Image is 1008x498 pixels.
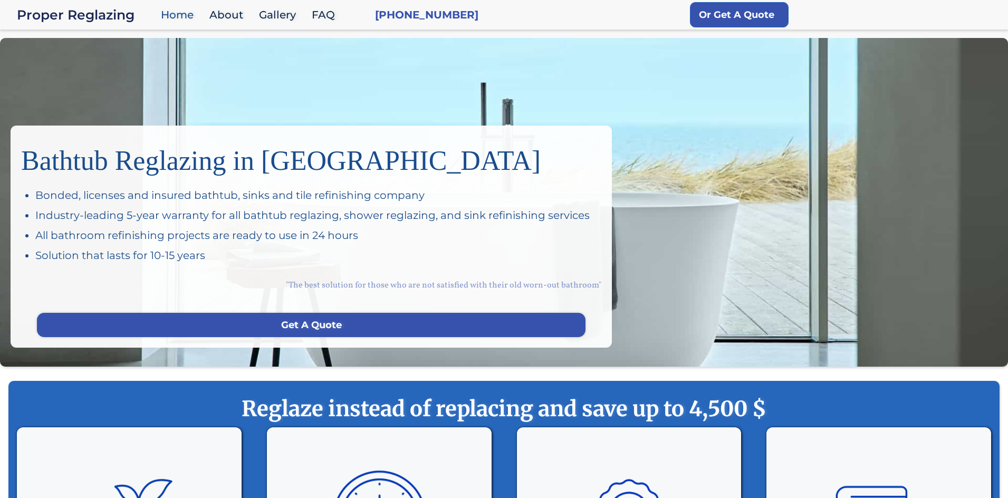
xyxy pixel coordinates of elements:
[37,313,585,337] a: Get A Quote
[35,188,601,203] div: Bonded, licenses and insured bathtub, sinks and tile refinishing company
[35,228,601,243] div: All bathroom refinishing projects are ready to use in 24 hours
[156,4,204,26] a: Home
[35,248,601,263] div: Solution that lasts for 10-15 years
[375,7,478,22] a: [PHONE_NUMBER]
[204,4,254,26] a: About
[690,2,789,27] a: Or Get A Quote
[30,396,978,422] strong: Reglaze instead of replacing and save up to 4,500 $
[21,136,601,177] h1: Bathtub Reglazing in [GEOGRAPHIC_DATA]
[254,4,306,26] a: Gallery
[17,7,156,22] div: Proper Reglazing
[306,4,345,26] a: FAQ
[21,268,601,302] div: "The best solution for those who are not satisfied with their old worn-out bathroom"
[17,7,156,22] a: home
[35,208,601,223] div: Industry-leading 5-year warranty for all bathtub reglazing, shower reglazing, and sink refinishin...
